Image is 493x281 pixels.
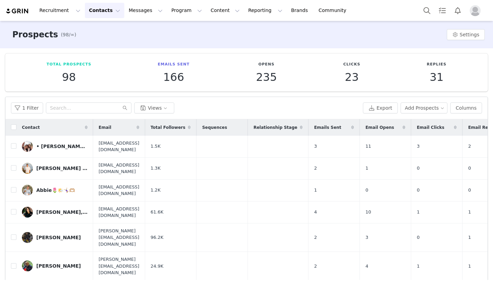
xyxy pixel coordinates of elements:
span: 1.5K [151,143,161,150]
img: 6e5b4213-3206-4d4c-887f-0de125434399--s.jpg [22,207,33,218]
span: [PERSON_NAME][EMAIL_ADDRESS][DOMAIN_NAME] [99,228,139,248]
span: 2 [314,263,317,270]
span: 3 [417,143,419,150]
span: Email Opens [365,124,394,131]
button: 1 Filter [11,102,43,113]
div: [PERSON_NAME] [36,235,81,240]
span: [EMAIL_ADDRESS][DOMAIN_NAME] [99,206,139,219]
button: Views [134,102,174,113]
img: cd46e19e-f9b7-4563-8005-b0911bfa896e.jpg [22,185,33,196]
span: Contact [22,124,40,131]
a: Brands [287,3,314,18]
span: 1.2K [151,187,161,194]
span: 61.6K [151,209,163,216]
span: 2 [314,165,317,172]
a: Abbie🌷🌤️🤸🏼‍♀️🫶🏼 [22,185,88,196]
span: [EMAIL_ADDRESS][DOMAIN_NAME] [99,162,139,175]
button: Messages [125,3,167,18]
i: icon: search [123,106,127,110]
span: (98/∞) [61,31,76,38]
span: 0 [417,165,419,172]
span: Sequences [202,124,227,131]
h3: Prospects [12,28,58,41]
img: placeholder-profile.jpg [470,5,481,16]
span: 1 [365,165,368,172]
div: [PERSON_NAME] [36,263,81,269]
div: • [PERSON_NAME] • [36,144,88,149]
p: Total Prospects [47,62,91,68]
span: 2 [314,234,317,241]
span: 3 [365,234,368,241]
a: [PERSON_NAME] [22,232,88,243]
span: 4 [314,209,317,216]
p: Replies [427,62,446,68]
span: 1 [314,187,317,194]
span: 96.2K [151,234,163,241]
span: 10 [365,209,371,216]
p: 23 [343,71,361,83]
button: Settings [447,29,485,40]
span: [EMAIL_ADDRESS][DOMAIN_NAME] [99,184,139,197]
span: 11 [365,143,371,150]
img: de30c794-6f39-43e4-8be7-75cb09762dcb--s.jpg [22,163,33,174]
div: [PERSON_NAME] [PERSON_NAME] [36,166,88,171]
a: [PERSON_NAME], PhD, EMT-P • Continuing Education [22,207,88,218]
p: 166 [158,71,190,83]
a: [PERSON_NAME] [PERSON_NAME] [22,163,88,174]
span: Relationship Stage [253,124,297,131]
button: Profile [466,5,488,16]
img: 20d9f486-925c-4034-ad3d-04959ef17286--s.jpg [22,232,33,243]
span: 1.3K [151,165,161,172]
button: Recruitment [35,3,85,18]
img: grin logo [5,8,29,14]
p: 98 [47,71,91,83]
span: [PERSON_NAME][EMAIL_ADDRESS][DOMAIN_NAME] [99,256,139,276]
p: Opens [256,62,277,68]
img: 1bfe3ba9-198d-48a4-9a24-c1d61415920c.jpg [22,260,33,271]
span: 1 [417,263,419,270]
p: 235 [256,71,277,83]
button: Search [419,3,434,18]
span: 24.9K [151,263,163,270]
button: Columns [450,102,482,113]
a: • [PERSON_NAME] • [22,141,88,152]
span: Total Followers [151,124,186,131]
button: Contacts [85,3,124,18]
a: [PERSON_NAME] [22,260,88,271]
img: 58b7a863-ae8c-44b1-a50b-f818cdf553f4--s.jpg [22,141,33,152]
p: 31 [427,71,446,83]
a: Tasks [435,3,450,18]
a: Community [315,3,354,18]
span: Email [99,124,111,131]
span: [EMAIL_ADDRESS][DOMAIN_NAME] [99,140,139,153]
input: Search... [46,102,131,113]
button: Content [206,3,244,18]
p: Emails Sent [158,62,190,68]
div: [PERSON_NAME], PhD, EMT-P • Continuing Education [36,209,88,215]
div: Abbie🌷🌤️🤸🏼‍♀️🫶🏼 [36,187,75,193]
span: 0 [417,187,419,194]
button: Reporting [244,3,287,18]
span: Email Clicks [417,124,444,131]
button: Notifications [450,3,465,18]
span: 0 [365,187,368,194]
button: Export [363,102,398,113]
button: Add Prospects [401,102,448,113]
span: 1 [417,209,419,216]
span: Emails Sent [314,124,341,131]
span: 3 [314,143,317,150]
p: Clicks [343,62,361,68]
span: 4 [365,263,368,270]
button: Program [167,3,206,18]
span: 0 [417,234,419,241]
